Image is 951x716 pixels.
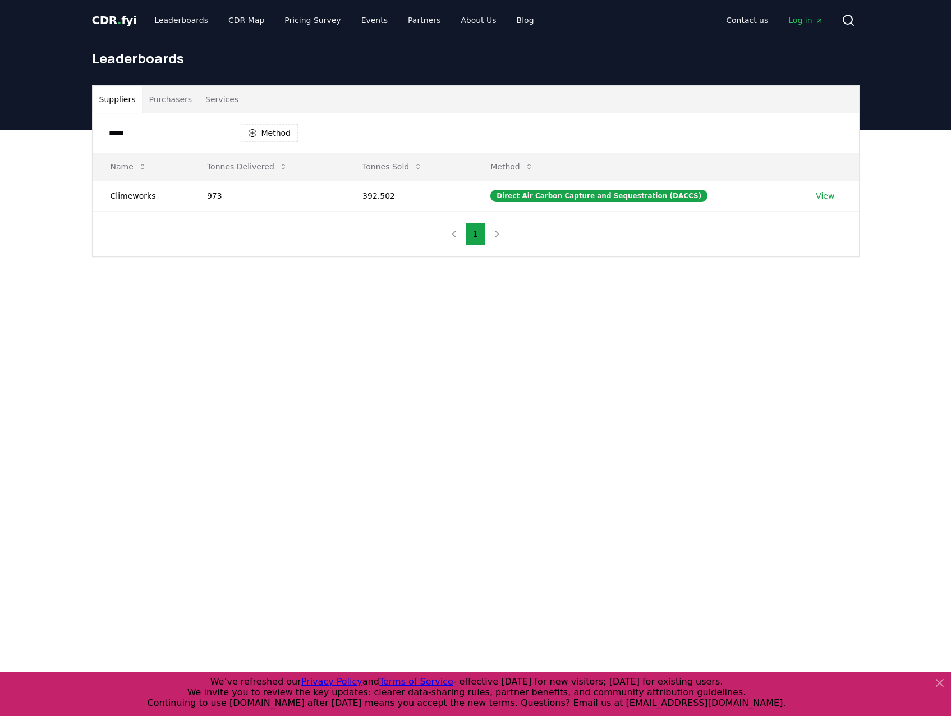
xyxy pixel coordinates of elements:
[816,190,834,201] a: View
[344,180,472,211] td: 392.502
[117,13,121,27] span: .
[189,180,344,211] td: 973
[93,180,189,211] td: Climeworks
[508,10,543,30] a: Blog
[717,10,832,30] nav: Main
[93,86,143,113] button: Suppliers
[92,49,860,67] h1: Leaderboards
[92,13,137,27] span: CDR fyi
[490,190,707,202] div: Direct Air Carbon Capture and Sequestration (DACCS)
[199,86,245,113] button: Services
[92,12,137,28] a: CDR.fyi
[466,223,485,245] button: 1
[219,10,273,30] a: CDR Map
[481,155,543,178] button: Method
[352,10,397,30] a: Events
[717,10,777,30] a: Contact us
[145,10,217,30] a: Leaderboards
[275,10,350,30] a: Pricing Survey
[399,10,449,30] a: Partners
[452,10,505,30] a: About Us
[788,15,823,26] span: Log in
[353,155,431,178] button: Tonnes Sold
[102,155,156,178] button: Name
[198,155,297,178] button: Tonnes Delivered
[779,10,832,30] a: Log in
[241,124,298,142] button: Method
[142,86,199,113] button: Purchasers
[145,10,543,30] nav: Main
